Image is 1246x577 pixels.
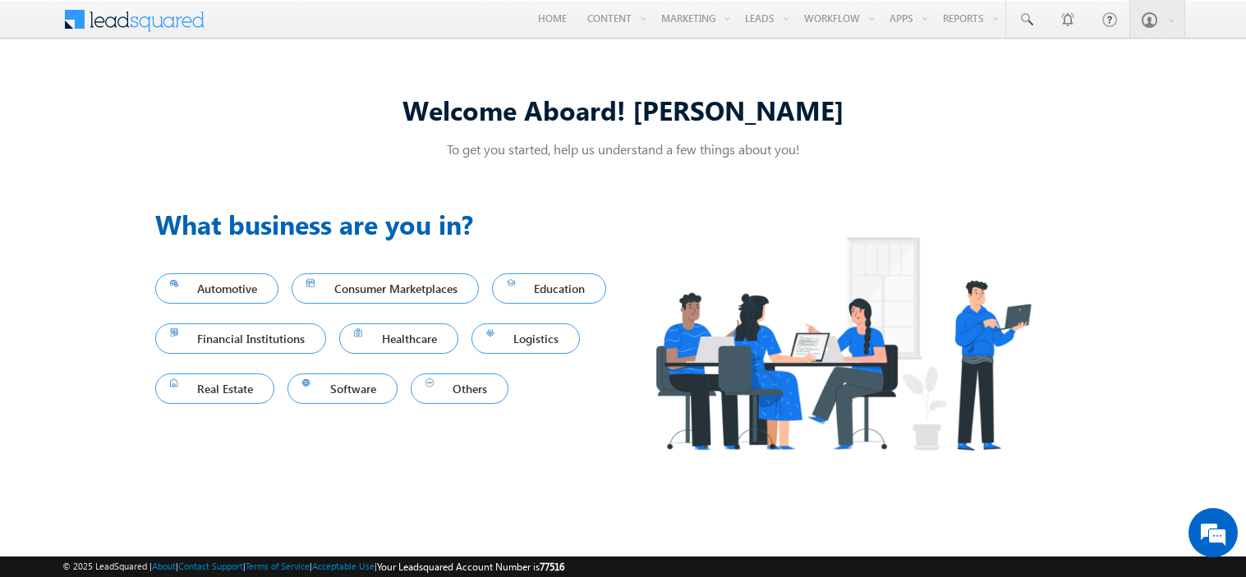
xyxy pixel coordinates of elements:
[486,327,566,350] span: Logistics
[170,327,312,350] span: Financial Institutions
[152,561,176,571] a: About
[306,277,464,300] span: Consumer Marketplaces
[155,92,1092,127] div: Welcome Aboard! [PERSON_NAME]
[155,204,623,244] h3: What business are you in?
[623,204,1062,483] img: Industry.png
[170,378,260,400] span: Real Estate
[302,378,383,400] span: Software
[246,561,310,571] a: Terms of Service
[312,561,375,571] a: Acceptable Use
[170,277,264,300] span: Automotive
[155,140,1092,158] p: To get you started, help us understand a few things about you!
[540,561,564,573] span: 77516
[377,561,564,573] span: Your Leadsquared Account Number is
[178,561,243,571] a: Contact Support
[425,378,494,400] span: Others
[62,559,564,575] span: © 2025 LeadSquared | | | | |
[354,327,444,350] span: Healthcare
[507,277,592,300] span: Education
